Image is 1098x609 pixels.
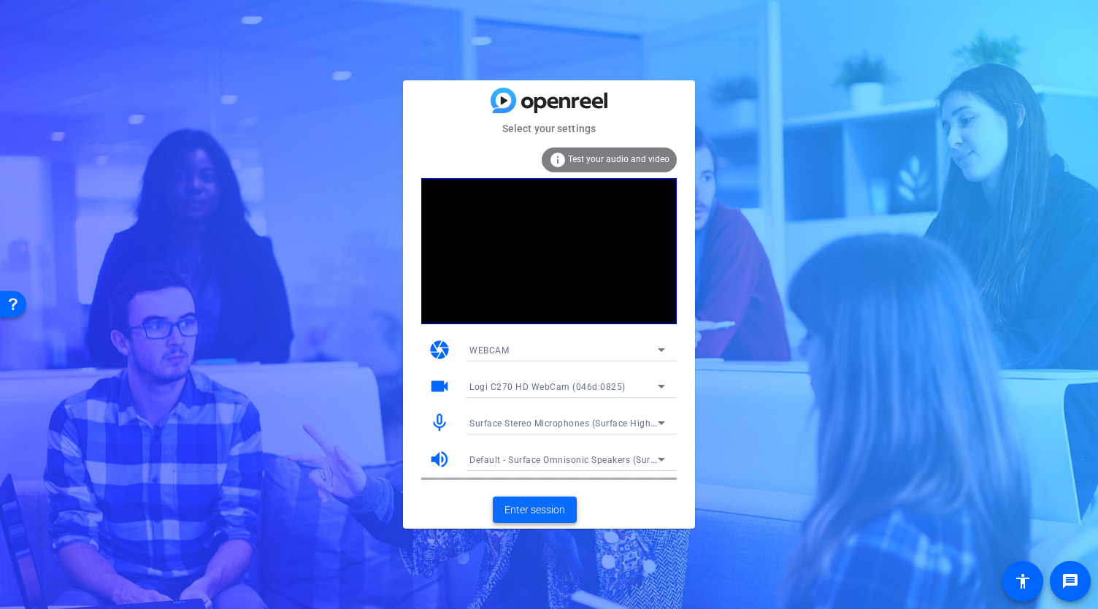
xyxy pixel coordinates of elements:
[469,453,767,465] span: Default - Surface Omnisonic Speakers (Surface High Definition Audio)
[429,339,450,361] mat-icon: camera
[493,497,577,523] button: Enter session
[1061,572,1079,590] mat-icon: message
[429,412,450,434] mat-icon: mic_none
[429,375,450,397] mat-icon: videocam
[469,382,626,392] span: Logi C270 HD WebCam (046d:0825)
[469,345,509,356] span: WEBCAM
[403,120,695,137] mat-card-subtitle: Select your settings
[429,448,450,470] mat-icon: volume_up
[504,502,565,518] span: Enter session
[568,154,669,164] span: Test your audio and video
[1014,572,1032,590] mat-icon: accessibility
[549,151,567,169] mat-icon: info
[491,88,607,113] img: blue-gradient.svg
[469,417,726,429] span: Surface Stereo Microphones (Surface High Definition Audio)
